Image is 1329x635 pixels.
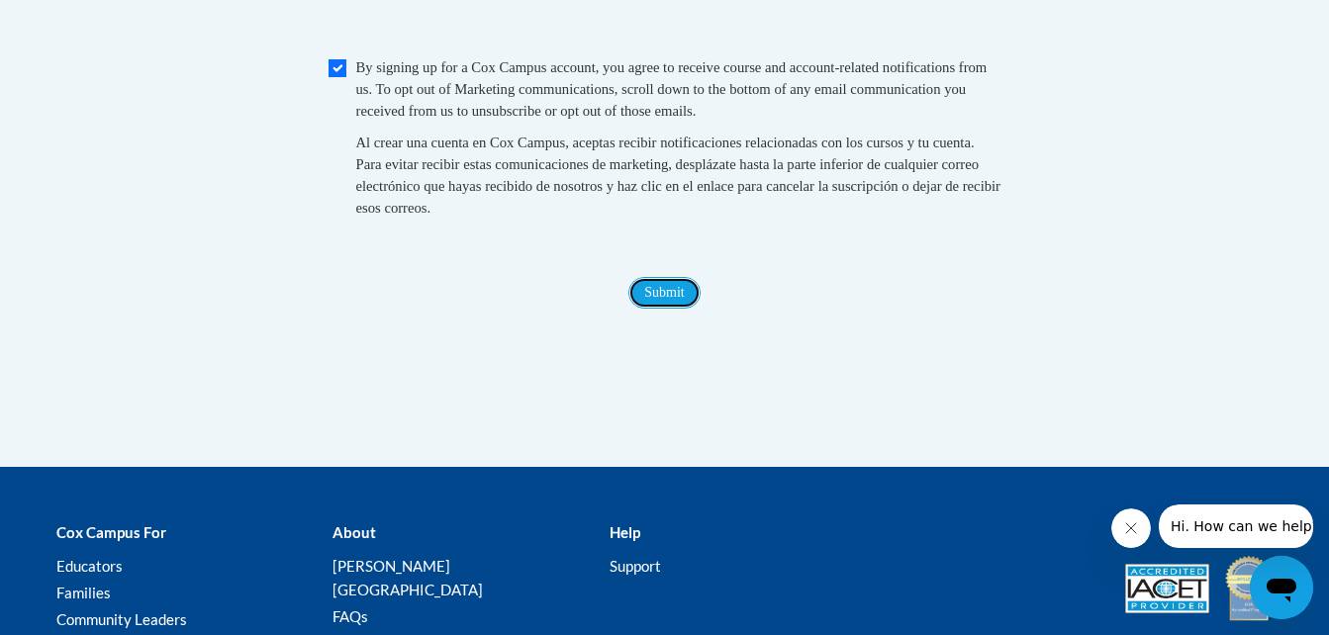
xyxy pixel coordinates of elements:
[1111,508,1151,548] iframe: Close message
[356,59,988,119] span: By signing up for a Cox Campus account, you agree to receive course and account-related notificat...
[1224,554,1274,623] img: IDA® Accredited
[56,610,187,628] a: Community Leaders
[1125,564,1209,613] img: Accredited IACET® Provider
[610,557,661,575] a: Support
[332,607,368,625] a: FAQs
[610,523,640,541] b: Help
[12,14,160,30] span: Hi. How can we help?
[56,557,123,575] a: Educators
[56,523,166,541] b: Cox Campus For
[1250,556,1313,619] iframe: Button to launch messaging window
[1159,504,1313,548] iframe: Message from company
[332,557,483,598] a: [PERSON_NAME][GEOGRAPHIC_DATA]
[332,523,376,541] b: About
[356,135,1000,216] span: Al crear una cuenta en Cox Campus, aceptas recibir notificaciones relacionadas con los cursos y t...
[628,277,700,309] input: Submit
[56,584,111,601] a: Families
